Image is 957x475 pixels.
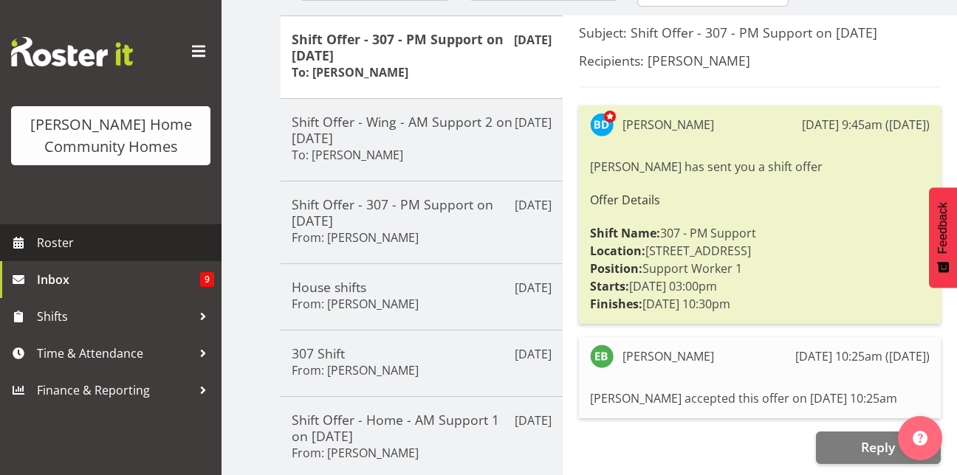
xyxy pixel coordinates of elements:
[622,347,714,365] div: [PERSON_NAME]
[515,279,552,297] p: [DATE]
[292,31,552,63] h5: Shift Offer - 307 - PM Support on [DATE]
[292,230,419,245] h6: From: [PERSON_NAME]
[292,363,419,378] h6: From: [PERSON_NAME]
[292,65,408,80] h6: To: [PERSON_NAME]
[816,431,941,464] button: Reply
[514,31,552,49] p: [DATE]
[913,431,927,445] img: help-xxl-2.png
[590,296,642,312] strong: Finishes:
[292,345,552,361] h5: 307 Shift
[292,114,552,146] h5: Shift Offer - Wing - AM Support 2 on [DATE]
[292,445,419,460] h6: From: [PERSON_NAME]
[590,344,614,368] img: eloise-bailey8534.jpg
[579,24,941,41] h5: Subject: Shift Offer - 307 - PM Support on [DATE]
[37,305,192,327] span: Shifts
[292,279,552,295] h5: House shifts
[802,116,930,134] div: [DATE] 9:45am ([DATE])
[200,272,214,287] span: 9
[37,342,192,364] span: Time & Attendance
[579,52,941,69] h5: Recipients: [PERSON_NAME]
[292,297,419,311] h6: From: [PERSON_NAME]
[11,37,133,66] img: Rosterit website logo
[515,114,552,131] p: [DATE]
[622,116,714,134] div: [PERSON_NAME]
[515,345,552,363] p: [DATE]
[590,278,629,294] strong: Starts:
[590,154,930,316] div: [PERSON_NAME] has sent you a shift offer 307 - PM Support [STREET_ADDRESS] Support Worker 1 [DATE...
[590,243,645,259] strong: Location:
[37,379,192,401] span: Finance & Reporting
[590,260,642,277] strong: Position:
[795,347,930,365] div: [DATE] 10:25am ([DATE])
[861,438,895,456] span: Reply
[292,196,552,229] h5: Shift Offer - 307 - PM Support on [DATE]
[590,193,930,207] h6: Offer Details
[515,412,552,429] p: [DATE]
[590,113,614,136] img: barbara-dunlop8515.jpg
[26,114,196,158] div: [PERSON_NAME] Home Community Homes
[590,386,930,411] div: [PERSON_NAME] accepted this offer on [DATE] 10:25am
[936,202,950,254] span: Feedback
[590,225,660,241] strong: Shift Name:
[37,268,200,291] span: Inbox
[929,187,957,288] button: Feedback - Show survey
[292,412,552,444] h5: Shift Offer - Home - AM Support 1 on [DATE]
[292,148,403,162] h6: To: [PERSON_NAME]
[37,232,214,254] span: Roster
[515,196,552,214] p: [DATE]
